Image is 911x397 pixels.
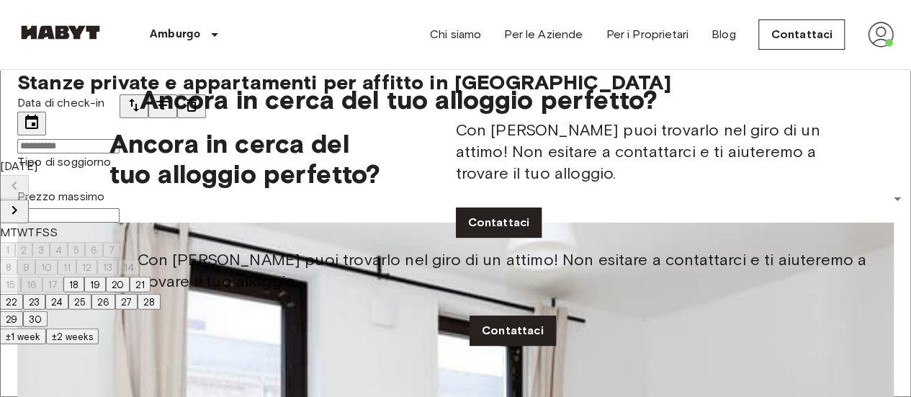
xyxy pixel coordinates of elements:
[50,226,58,239] span: Sunday
[42,277,63,293] button: 17
[46,329,99,344] button: ±2 weeks
[758,19,845,50] a: Contattaci
[32,242,50,258] button: 3
[130,277,151,293] button: 21
[97,259,118,275] button: 13
[58,259,76,275] button: 11
[27,226,35,239] span: Thursday
[17,259,35,275] button: 9
[140,84,658,115] span: Ancora in cerca del tuo alloggio perfetto?
[42,226,50,239] span: Saturday
[15,242,32,258] button: 2
[17,25,104,40] img: Habyt
[150,26,200,43] p: Amburgo
[868,22,894,48] img: avatar
[118,259,140,275] button: 14
[85,242,103,258] button: 6
[106,277,130,293] button: 20
[45,294,68,310] button: 24
[23,294,45,310] button: 23
[50,242,68,258] button: 4
[63,277,84,293] button: 18
[103,242,120,258] button: 7
[712,26,736,43] a: Blog
[115,294,138,310] button: 27
[84,277,106,293] button: 19
[470,316,556,346] a: Contattaci
[68,242,85,258] button: 5
[504,26,583,43] a: Per le Aziende
[138,294,161,310] button: 28
[430,26,481,43] a: Chi siamo
[138,249,889,293] span: Con [PERSON_NAME] puoi trovarlo nel giro di un attimo! Non esitare a contattarci e ti aiuteremo a...
[35,259,58,275] button: 10
[68,294,91,310] button: 25
[91,294,115,310] button: 26
[606,26,688,43] a: Per i Proprietari
[23,311,48,327] button: 30
[21,277,42,293] button: 16
[17,226,27,239] span: Wednesday
[35,226,42,239] span: Friday
[10,226,17,239] span: Tuesday
[76,259,97,275] button: 12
